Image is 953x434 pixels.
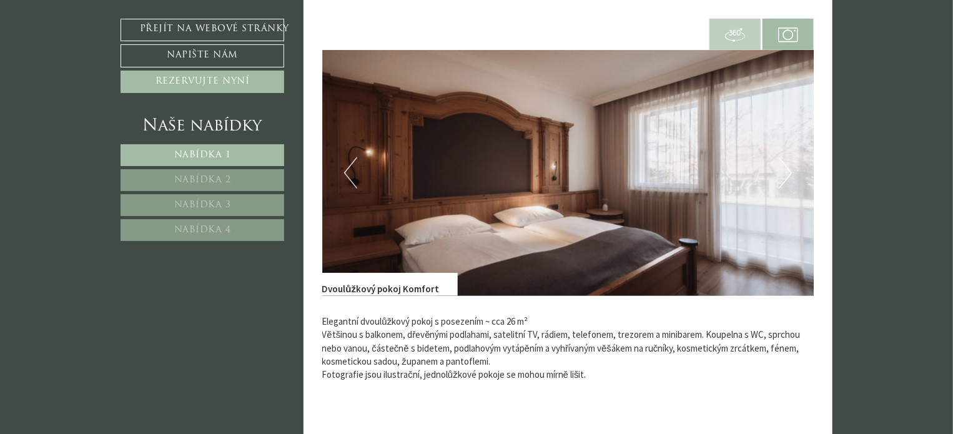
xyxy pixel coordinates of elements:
[121,44,284,67] a: Napište nám
[778,25,798,45] img: camera.svg
[435,335,473,344] font: Poslat
[416,328,492,351] button: Poslat
[174,175,231,185] font: Nabídka 2
[19,46,161,57] font: Dobrý den, jak vám můžeme pomoci?
[174,150,231,160] font: Nabídka 1
[140,24,289,34] font: Přejít na webové stránky
[156,77,250,86] font: Rezervujte nyní
[19,36,105,44] font: Montis – Aktivní přírodní lázně
[344,157,357,189] button: Předchozí
[167,51,238,60] font: Napište nám
[322,283,440,295] font: Dvoulůžkový pokoj Komfort
[150,58,161,65] font: 20:10
[322,328,801,367] font: Většinou s balkonem, dřevěnými podlahami, satelitní TV, rádiem, telefonem, trezorem a minibarem. ...
[779,157,792,189] button: Další
[229,13,263,25] font: neděle
[322,50,814,296] img: obraz
[725,25,745,45] img: 360-grad.svg
[121,19,284,41] a: Přejít na webové stránky
[174,225,231,235] font: Nabídka 4
[121,71,284,93] a: Rezervujte nyní
[143,118,262,135] font: Naše nabídky
[322,368,586,380] font: Fotografie jsou ilustrační, jednolůžkové pokoje se mohou mírně lišit.
[174,200,231,210] font: Nabídka 3
[322,315,528,327] font: Elegantní dvoulůžkový pokoj s posezením ~ cca 26 m²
